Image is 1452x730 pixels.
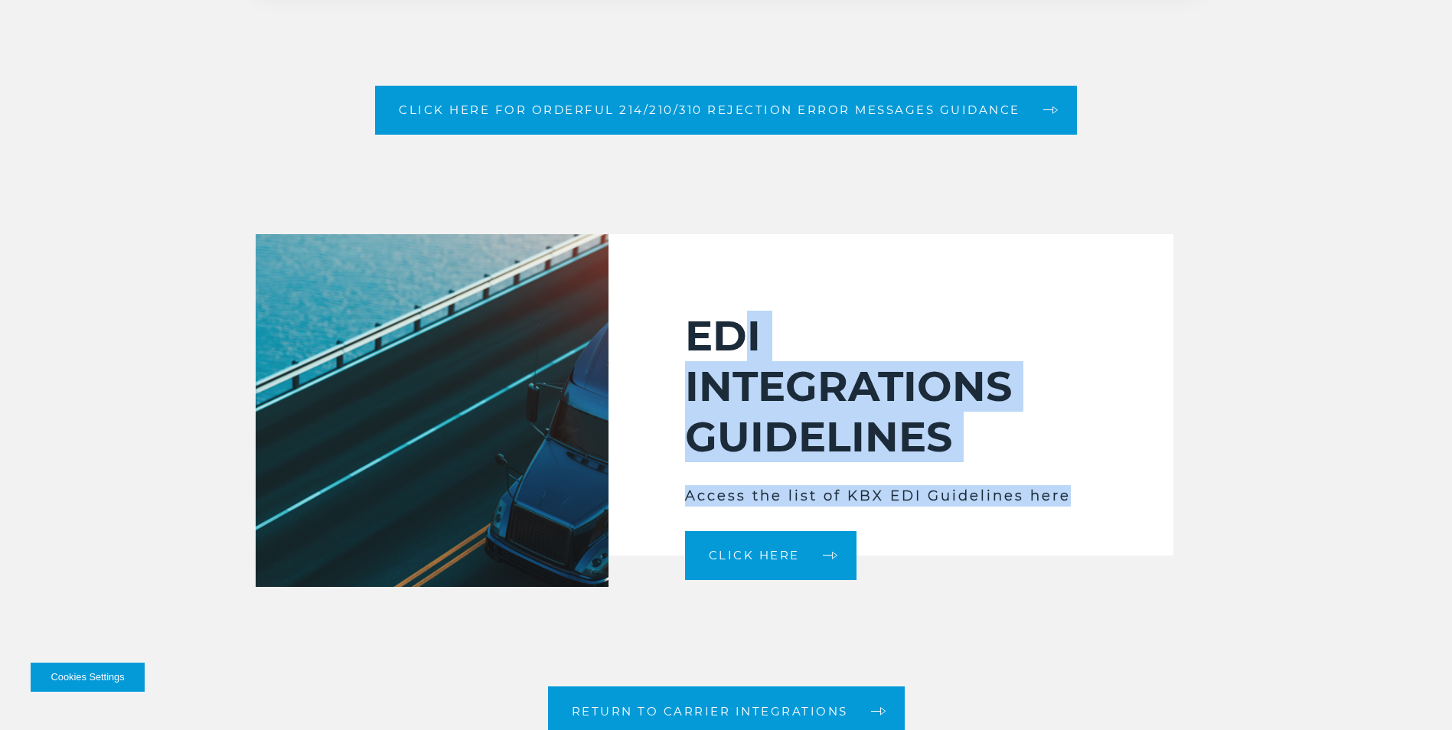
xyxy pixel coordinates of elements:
[375,86,1077,135] a: Click here for Orderful 214/210/310 Rejection Error Messages Guidance arrow arrow
[31,663,145,692] button: Cookies Settings
[399,104,1020,116] span: Click here for Orderful 214/210/310 Rejection Error Messages Guidance
[685,531,857,580] a: Click Here arrow arrow
[685,485,1097,507] h3: Access the list of KBX EDI Guidelines here
[709,549,800,561] span: Click Here
[256,234,609,587] img: Drayage Truck
[572,706,848,717] span: Return to Carrier Integrations
[685,311,1097,462] h2: EDI INTEGRATIONS GUIDELINES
